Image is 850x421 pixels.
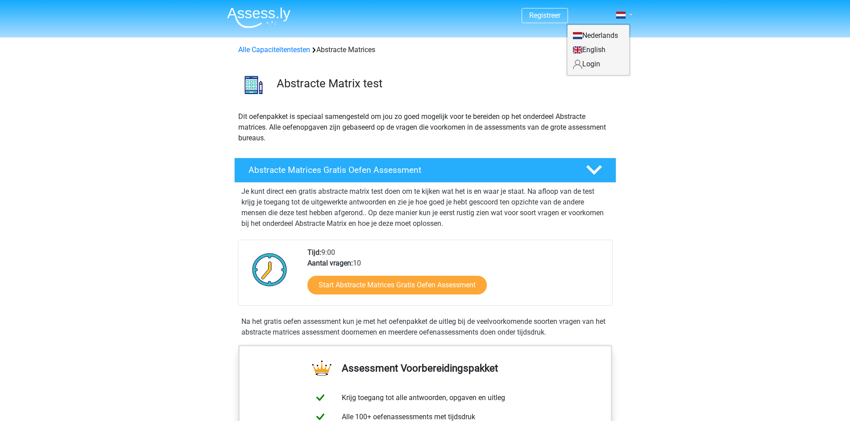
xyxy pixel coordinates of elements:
[231,158,620,183] a: Abstracte Matrices Gratis Oefen Assessment
[249,165,572,175] h4: Abstracte Matrices Gratis Oefen Assessment
[529,11,560,20] a: Registreer
[277,77,609,90] h3: Abstracte Matrix test
[307,276,487,294] a: Start Abstracte Matrices Gratis Oefen Assessment
[227,7,290,28] img: Assessly
[238,45,310,54] a: Alle Capaciteitentesten
[247,247,292,292] img: Klok
[238,316,613,338] div: Na het gratis oefen assessment kun je met het oefenpakket de uitleg bij de veelvoorkomende soorte...
[301,247,612,305] div: 9:00 10
[238,111,612,143] p: Dit oefenpakket is speciaal samengesteld om jou zo goed mogelijk voor te bereiden op het onderdee...
[235,66,273,104] img: abstracte matrices
[307,248,321,257] b: Tijd:
[568,57,629,71] a: Login
[568,29,629,43] a: Nederlands
[235,45,616,55] div: Abstracte Matrices
[568,43,629,57] a: English
[307,259,353,267] b: Aantal vragen:
[241,186,609,229] p: Je kunt direct een gratis abstracte matrix test doen om te kijken wat het is en waar je staat. Na...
